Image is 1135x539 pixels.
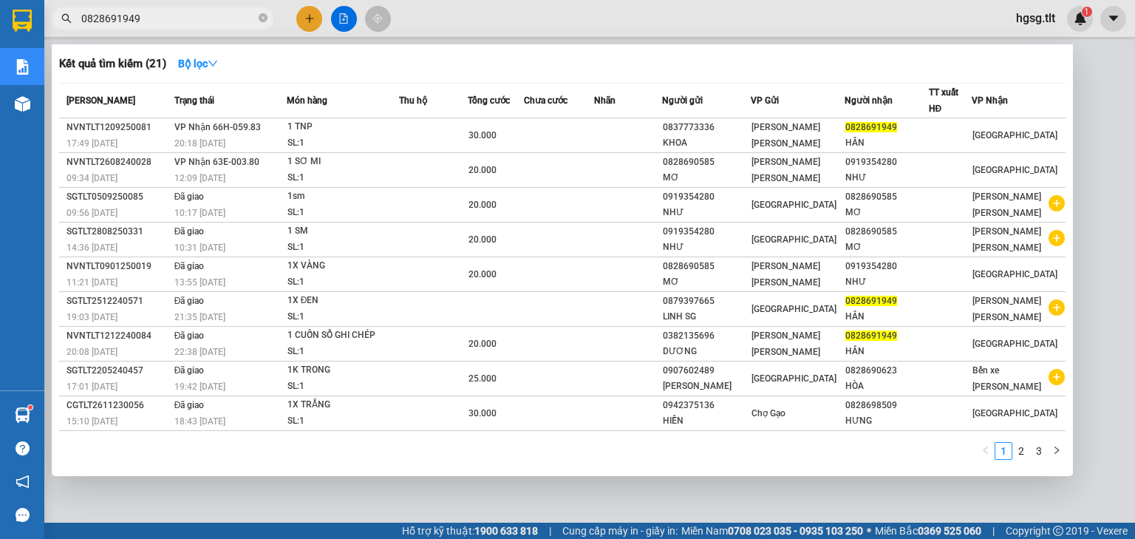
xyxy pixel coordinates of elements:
img: warehouse-icon [15,407,30,423]
div: CGTLT0908230033 [67,433,170,448]
span: VP Nhận 63E-003.80 [174,157,259,167]
span: Chưa cước [524,95,567,106]
span: left [981,446,990,455]
span: 17:01 [DATE] [67,382,117,392]
span: close-circle [259,13,267,22]
span: plus-circle [1049,299,1065,316]
div: NVNTLT1212240084 [67,328,170,344]
div: 0828690585 [663,259,750,274]
div: SL: 1 [287,205,398,221]
span: Trạng thái [174,95,214,106]
img: logo-vxr [13,10,32,32]
span: Người nhận [845,95,893,106]
span: VP Nhận 66H-059.83 [174,122,261,132]
div: NHƯ [663,240,750,255]
div: NHƯ [845,274,928,290]
div: 1 GIỎ ĐEN [287,432,398,448]
div: KHOA [663,135,750,151]
span: close-circle [259,12,267,26]
div: 0382135696 [663,328,750,344]
li: 2 [1012,442,1030,460]
li: Next Page [1048,442,1066,460]
div: SL: 1 [287,379,398,395]
span: 0828691949 [845,330,897,341]
span: 30.000 [468,408,497,418]
span: message [16,508,30,522]
div: 0919354280 [663,189,750,205]
span: 0828691949 [845,122,897,132]
div: 1X VÀNG [287,258,398,274]
span: Đã giao [174,400,205,410]
div: SGTLT0509250085 [67,189,170,205]
div: 1 SM [287,223,398,240]
span: [PERSON_NAME] [PERSON_NAME] [751,122,820,149]
span: [PERSON_NAME] [PERSON_NAME] [751,261,820,288]
li: 3 [1030,442,1048,460]
a: 1 [995,443,1012,459]
div: 1X TRẮNG [287,397,398,413]
div: HÒA [845,379,928,394]
li: 1 [995,442,1012,460]
button: left [977,442,995,460]
div: [PERSON_NAME] [663,379,750,394]
span: [GEOGRAPHIC_DATA] [972,130,1057,140]
span: plus-circle [1049,230,1065,246]
div: SL: 1 [287,135,398,152]
span: 0828691949 [845,296,897,306]
div: 0837773336 [663,120,750,135]
div: HÂN [845,309,928,325]
span: Thu hộ [399,95,427,106]
div: SL: 1 [287,309,398,325]
div: 1X ĐEN [287,293,398,309]
span: Đã giao [174,330,205,341]
div: 0919354280 [845,155,928,170]
span: 20.000 [468,339,497,349]
button: right [1048,442,1066,460]
span: 20:08 [DATE] [67,347,117,357]
div: SL: 1 [287,274,398,291]
span: 17:49 [DATE] [67,138,117,149]
button: Bộ lọcdown [166,52,230,75]
span: [PERSON_NAME] [PERSON_NAME] [972,191,1041,218]
strong: Bộ lọc [178,58,218,70]
div: MƠ [663,170,750,186]
span: 19:03 [DATE] [67,312,117,322]
span: 21:35 [DATE] [174,312,225,322]
span: [GEOGRAPHIC_DATA] [751,373,836,384]
span: 14:36 [DATE] [67,243,117,253]
span: 13:55 [DATE] [174,277,225,288]
span: [GEOGRAPHIC_DATA] [972,269,1057,279]
img: solution-icon [15,59,30,75]
div: 0828690585 [663,155,750,170]
span: notification [16,475,30,489]
span: Nhãn [594,95,616,106]
div: SL: 1 [287,344,398,360]
span: right [1052,446,1061,455]
div: SGTLT2808250331 [67,224,170,240]
span: [GEOGRAPHIC_DATA] [972,339,1057,349]
div: 0879397665 [663,294,750,309]
span: 10:31 [DATE] [174,243,225,253]
span: Người gửi [662,95,703,106]
div: MƠ [845,205,928,220]
span: 09:34 [DATE] [67,173,117,183]
div: SL: 1 [287,240,398,256]
span: [PERSON_NAME] [PERSON_NAME] [972,296,1041,322]
div: 0919354280 [845,259,928,274]
span: 20.000 [468,269,497,279]
li: Previous Page [977,442,995,460]
div: CGTLT2611230056 [67,398,170,413]
span: Chợ Gạo [751,408,785,418]
div: 0942375136 [663,398,750,413]
span: [PERSON_NAME] [PERSON_NAME] [751,157,820,183]
div: MƠ [663,274,750,290]
div: NVNTLT1209250081 [67,120,170,135]
span: 12:09 [DATE] [174,173,225,183]
div: HƯNG [845,413,928,429]
div: 0828690623 [845,363,928,379]
span: search [61,13,72,24]
div: 0919354280 [663,224,750,240]
div: DƯƠNG [663,344,750,359]
span: [GEOGRAPHIC_DATA] [751,304,836,314]
div: SL: 1 [287,413,398,430]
